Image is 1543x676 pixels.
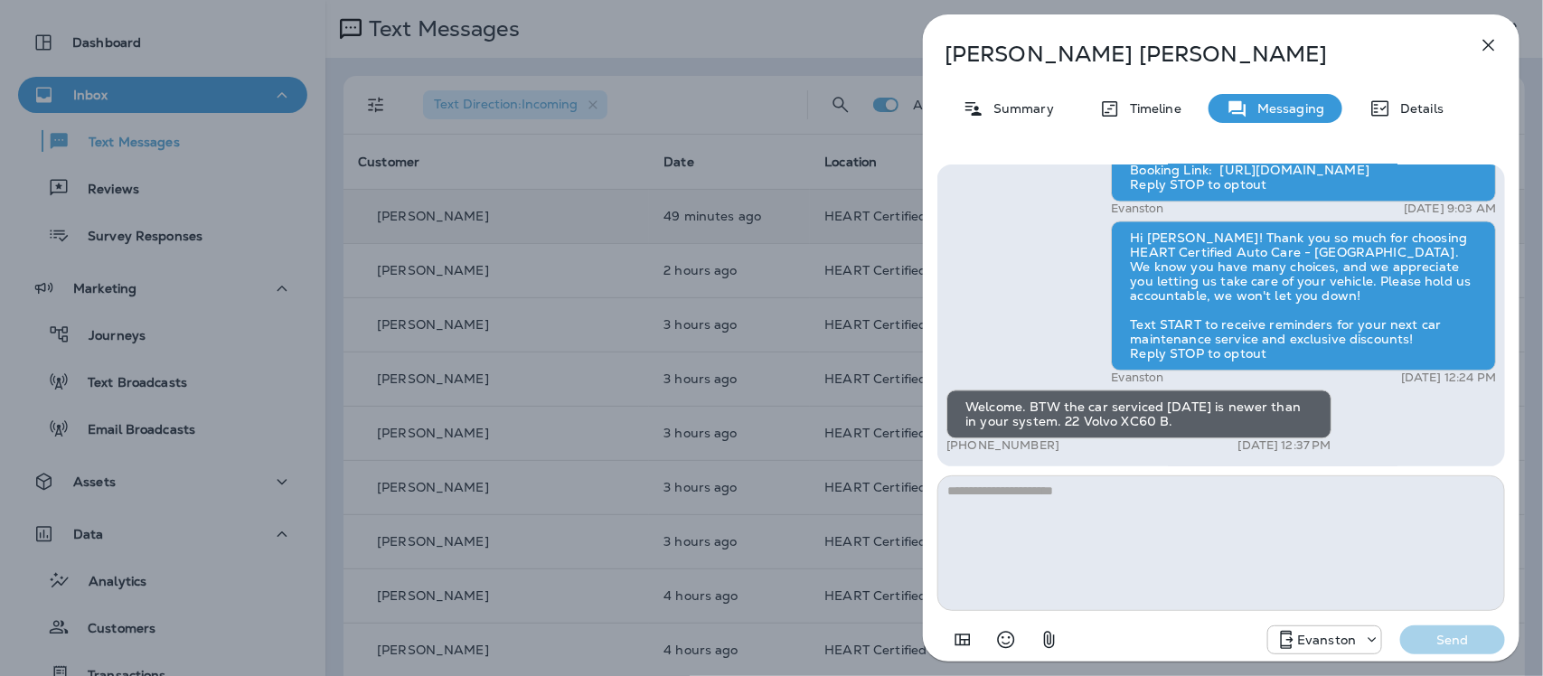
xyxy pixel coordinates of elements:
[1268,629,1381,651] div: +1 (847) 892-1225
[946,390,1331,438] div: Welcome. BTW the car serviced [DATE] is newer than in your system. 22 Volvo XC60 B.
[1404,202,1496,216] p: [DATE] 9:03 AM
[1111,221,1496,371] div: Hi [PERSON_NAME]! Thank you so much for choosing HEART Certified Auto Care - [GEOGRAPHIC_DATA]. W...
[988,622,1024,658] button: Select an emoji
[1111,371,1163,385] p: Evanston
[1111,202,1163,216] p: Evanston
[1248,101,1324,116] p: Messaging
[945,42,1438,67] p: [PERSON_NAME] [PERSON_NAME]
[1297,633,1356,647] p: Evanston
[946,438,1059,453] p: [PHONE_NUMBER]
[1401,371,1496,385] p: [DATE] 12:24 PM
[1391,101,1444,116] p: Details
[945,622,981,658] button: Add in a premade template
[1237,438,1331,453] p: [DATE] 12:37 PM
[1121,101,1181,116] p: Timeline
[984,101,1054,116] p: Summary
